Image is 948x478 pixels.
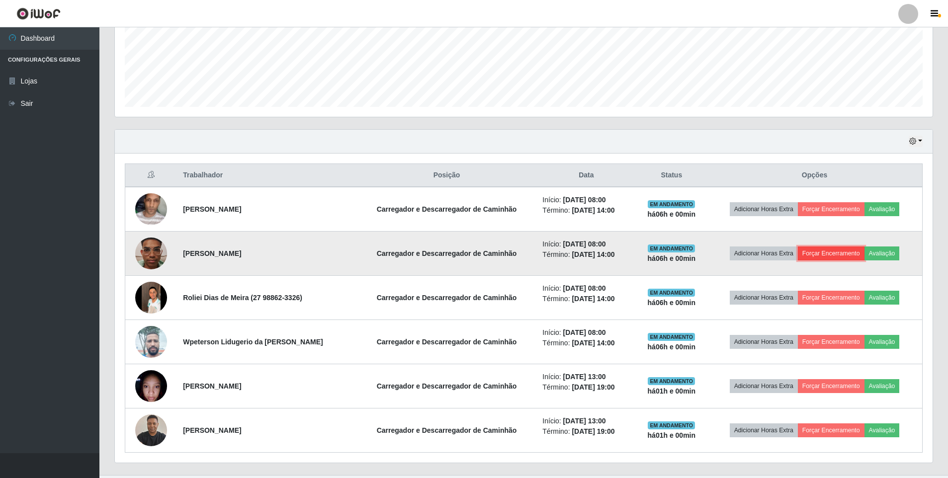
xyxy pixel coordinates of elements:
button: Adicionar Horas Extra [730,335,798,349]
li: Início: [542,283,630,294]
time: [DATE] 08:00 [563,240,606,248]
strong: Wpeterson Lidugerio da [PERSON_NAME] [183,338,323,346]
th: Data [536,164,636,187]
li: Término: [542,426,630,437]
button: Forçar Encerramento [798,246,864,260]
strong: há 06 h e 00 min [648,254,696,262]
span: EM ANDAMENTO [648,200,695,208]
img: 1758478385763.jpeg [135,409,167,451]
strong: Carregador e Descarregador de Caminhão [377,382,517,390]
button: Forçar Encerramento [798,202,864,216]
li: Término: [542,382,630,393]
time: [DATE] 08:00 [563,284,606,292]
button: Forçar Encerramento [798,291,864,305]
span: EM ANDAMENTO [648,377,695,385]
strong: [PERSON_NAME] [183,205,241,213]
time: [DATE] 19:00 [572,427,614,435]
button: Forçar Encerramento [798,335,864,349]
button: Adicionar Horas Extra [730,423,798,437]
img: 1758390262219.jpeg [135,262,167,333]
time: [DATE] 08:00 [563,328,606,336]
li: Início: [542,195,630,205]
button: Adicionar Horas Extra [730,246,798,260]
span: EM ANDAMENTO [648,421,695,429]
li: Início: [542,327,630,338]
button: Forçar Encerramento [798,379,864,393]
strong: há 06 h e 00 min [648,210,696,218]
button: Avaliação [864,246,900,260]
li: Início: [542,416,630,426]
img: CoreUI Logo [16,7,61,20]
strong: [PERSON_NAME] [183,426,241,434]
strong: Carregador e Descarregador de Caminhão [377,338,517,346]
strong: há 06 h e 00 min [648,343,696,351]
time: [DATE] 13:00 [563,373,606,381]
strong: Roliei Dias de Meira (27 98862-3326) [183,294,302,302]
button: Adicionar Horas Extra [730,202,798,216]
button: Avaliação [864,423,900,437]
img: 1749255335293.jpeg [135,183,167,235]
button: Avaliação [864,202,900,216]
li: Término: [542,249,630,260]
img: 1746027724956.jpeg [135,320,167,363]
th: Posição [357,164,537,187]
strong: Carregador e Descarregador de Caminhão [377,205,517,213]
li: Término: [542,294,630,304]
strong: há 01 h e 00 min [648,387,696,395]
strong: Carregador e Descarregador de Caminhão [377,294,517,302]
button: Avaliação [864,335,900,349]
li: Término: [542,205,630,216]
th: Trabalhador [177,164,357,187]
span: EM ANDAMENTO [648,333,695,341]
time: [DATE] 14:00 [572,295,614,303]
time: [DATE] 14:00 [572,206,614,214]
strong: [PERSON_NAME] [183,382,241,390]
time: [DATE] 19:00 [572,383,614,391]
li: Término: [542,338,630,348]
strong: Carregador e Descarregador de Caminhão [377,426,517,434]
button: Avaliação [864,379,900,393]
span: EM ANDAMENTO [648,289,695,297]
button: Adicionar Horas Extra [730,291,798,305]
time: [DATE] 08:00 [563,196,606,204]
th: Opções [707,164,922,187]
img: 1755900344420.jpeg [135,225,167,282]
strong: há 06 h e 00 min [648,299,696,307]
button: Avaliação [864,291,900,305]
strong: [PERSON_NAME] [183,249,241,257]
time: [DATE] 14:00 [572,250,614,258]
th: Status [636,164,707,187]
button: Forçar Encerramento [798,423,864,437]
button: Adicionar Horas Extra [730,379,798,393]
strong: há 01 h e 00 min [648,431,696,439]
li: Início: [542,372,630,382]
time: [DATE] 14:00 [572,339,614,347]
li: Início: [542,239,630,249]
span: EM ANDAMENTO [648,244,695,252]
time: [DATE] 13:00 [563,417,606,425]
img: 1753224440001.jpeg [135,365,167,407]
strong: Carregador e Descarregador de Caminhão [377,249,517,257]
